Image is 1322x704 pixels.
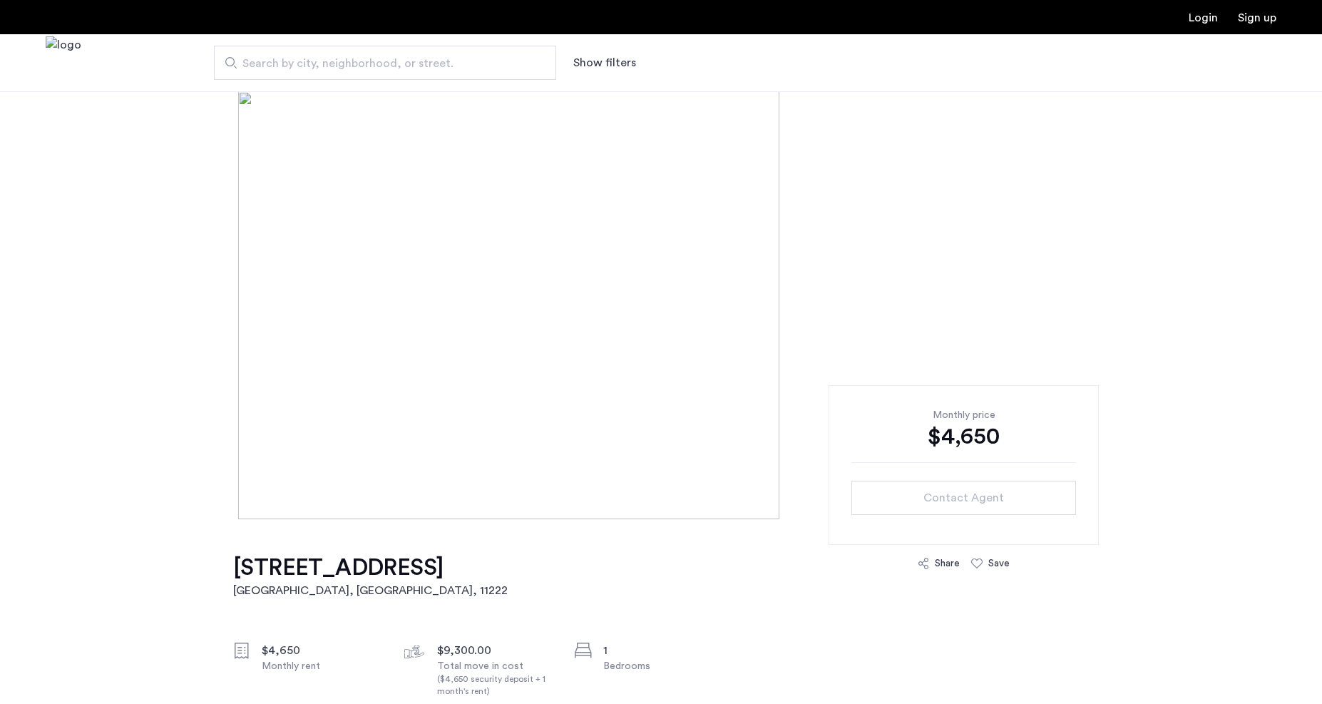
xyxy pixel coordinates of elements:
[923,489,1004,506] span: Contact Agent
[46,36,81,90] img: logo
[437,659,557,698] div: Total move in cost
[233,553,508,599] a: [STREET_ADDRESS][GEOGRAPHIC_DATA], [GEOGRAPHIC_DATA], 11222
[233,582,508,599] h2: [GEOGRAPHIC_DATA], [GEOGRAPHIC_DATA] , 11222
[233,553,508,582] h1: [STREET_ADDRESS]
[603,642,723,659] div: 1
[262,642,381,659] div: $4,650
[437,673,557,698] div: ($4,650 security deposit + 1 month's rent)
[214,46,556,80] input: Apartment Search
[851,408,1076,422] div: Monthly price
[242,55,516,72] span: Search by city, neighborhood, or street.
[437,642,557,659] div: $9,300.00
[46,36,81,90] a: Cazamio Logo
[573,54,636,71] button: Show or hide filters
[988,556,1010,571] div: Save
[603,659,723,673] div: Bedrooms
[851,481,1076,515] button: button
[1189,12,1218,24] a: Login
[262,659,381,673] div: Monthly rent
[935,556,960,571] div: Share
[1238,12,1276,24] a: Registration
[851,422,1076,451] div: $4,650
[238,91,1085,519] img: [object%20Object]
